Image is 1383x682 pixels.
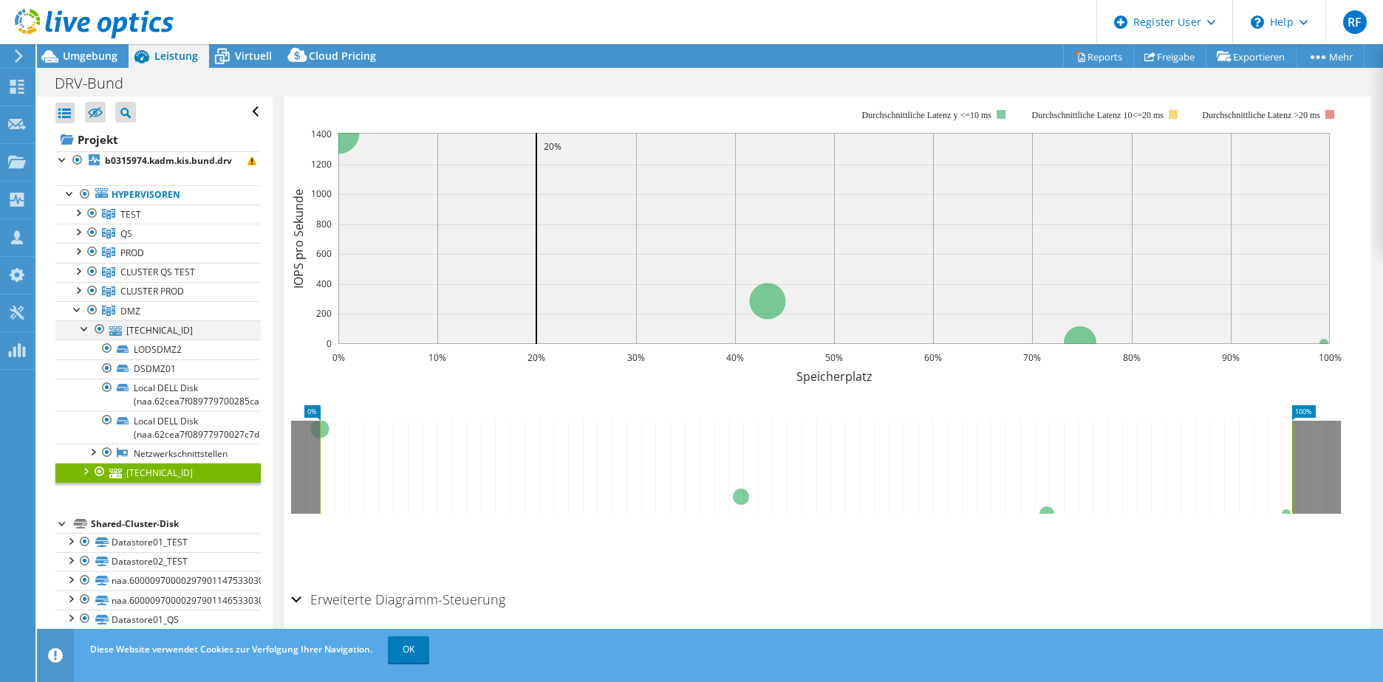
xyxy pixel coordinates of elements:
a: [TECHNICAL_ID] [55,463,261,482]
a: naa.60000970000297901147533030303031 [55,571,261,590]
a: OK [388,636,429,663]
a: DSDMZ01 [55,359,261,379]
span: Virtuell [235,49,272,63]
tspan: Durchschnittliche Latenz 10<=20 ms [1031,110,1164,120]
text: Durchschnittliche Latenz >20 ms [1202,110,1320,120]
text: 600 [316,247,332,260]
text: 0% [332,351,344,364]
text: 50% [825,351,843,364]
a: Datastore01_TEST [55,533,261,552]
a: Mehr [1296,45,1365,68]
a: PROD [55,243,261,262]
text: 80% [1123,351,1141,364]
span: Leistung [154,49,198,63]
h1: DRV-Bund [48,75,146,92]
span: Umgebung [63,49,117,63]
a: Netzwerkschnittstellen [55,444,261,463]
span: Diese Website verwendet Cookies zur Verfolgung Ihrer Navigation. [90,643,372,655]
a: Freigabe [1133,45,1206,68]
a: Datastore01_QS [55,610,261,629]
text: IOPS pro Sekunde [290,188,307,288]
text: 10% [428,351,446,364]
text: 40% [726,351,744,364]
text: 30% [627,351,645,364]
span: RF [1343,10,1367,34]
a: naa.60000970000297901146533030303031 [55,590,261,610]
a: Exportieren [1206,45,1297,68]
a: LODSDMZ2 [55,340,261,359]
a: DMZ [55,301,261,320]
span: PROD [120,247,144,259]
a: Datastore02_TEST [55,552,261,571]
a: Local DELL Disk (naa.62cea7f089779700285ca [55,379,261,411]
text: 1400 [311,128,332,140]
text: 400 [316,278,332,290]
text: 20% [544,140,561,153]
span: QS [120,227,132,240]
text: 60% [924,351,942,364]
a: [TECHNICAL_ID] [55,320,261,340]
text: 0 [327,337,332,350]
a: CLUSTER QS TEST [55,263,261,282]
a: b0315974.kadm.kis.bund.drv [55,151,261,170]
span: Cloud Pricing [309,49,376,63]
a: Reports [1063,45,1134,68]
text: 20% [527,351,545,364]
span: TEST [120,208,141,221]
a: Local DELL Disk (naa.62cea7f08977970027c7d [55,411,261,444]
span: DMZ [120,305,140,317]
text: 70% [1023,351,1041,364]
text: 1200 [311,158,332,170]
a: TEST [55,204,261,224]
span: CLUSTER PROD [120,285,184,297]
a: Hypervisoren [55,185,261,204]
span: CLUSTER QS TEST [120,266,195,278]
a: CLUSTER PROD [55,282,261,301]
text: Speicherplatz [796,368,872,385]
text: 1000 [311,187,332,200]
tspan: Durchschnittliche Latenz y <=10 ms [861,110,991,120]
text: 800 [316,218,332,230]
text: 200 [316,307,332,320]
svg: \n [1251,15,1264,29]
a: QS [55,224,261,243]
b: b0315974.kadm.kis.bund.drv [105,154,232,167]
div: Shared-Cluster-Disk [91,515,261,533]
text: 100% [1318,351,1341,364]
text: 90% [1222,351,1240,364]
h2: Erweiterte Diagramm-Steuerung [291,585,505,614]
a: Projekt [55,128,261,151]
